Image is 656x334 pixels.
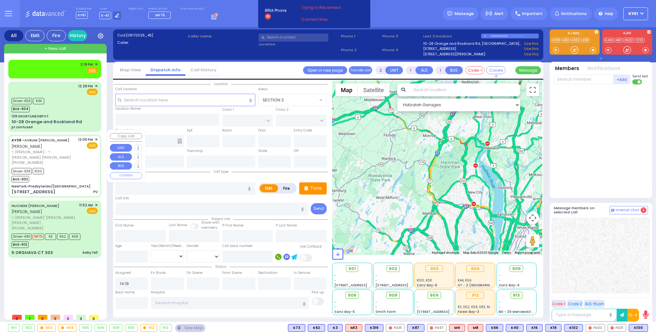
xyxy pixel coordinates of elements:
[430,326,433,330] img: red-radio-icon.svg
[8,324,20,331] div: 901
[115,270,131,275] label: Assigned
[99,12,111,19] span: K-61
[78,137,93,142] span: 12:00 PM
[499,305,501,309] span: -
[623,38,634,43] a: FD22
[335,83,358,96] button: Show street map
[177,139,182,144] span: Other building occupants
[605,11,613,17] span: Help
[115,87,137,92] label: Call Location
[33,168,44,174] span: K100
[110,172,142,179] button: COVERED
[623,7,648,20] button: KY61
[458,305,495,309] span: K3, K62, K68, K83, MF75
[499,300,501,305] span: -
[334,247,355,255] img: Google
[76,315,86,320] span: 3
[258,94,327,106] span: SECTION 2
[458,309,479,314] span: Forest Bay-3
[615,38,623,43] a: K61
[328,324,343,332] div: BLS
[564,324,583,332] div: K102
[151,297,309,309] input: Search hospital
[610,206,648,214] button: Internal Chat 2
[278,184,296,192] label: Fire
[208,217,234,221] span: Patient info
[407,324,424,332] div: BLS
[423,46,456,52] a: [STREET_ADDRESS]
[87,208,98,214] span: EMS
[201,225,217,230] span: members
[375,278,377,283] span: -
[12,242,29,248] span: BUS-912
[584,300,605,308] button: ALS-Rush
[499,278,501,283] span: -
[117,33,186,38] label: Cad:
[99,7,121,11] label: Lines
[562,38,570,43] a: K61
[552,300,566,308] button: Code 1
[486,324,503,332] div: BLS
[513,292,520,298] span: 913
[68,30,87,41] a: History
[571,38,581,43] a: K102
[38,315,47,320] span: 0
[341,34,380,39] span: Phone 1
[524,52,539,57] a: Use this
[187,128,193,133] label: Apt
[449,324,465,332] div: ALS
[423,34,481,39] label: Last 3 location
[334,305,336,309] span: -
[512,266,521,272] span: 905
[175,324,205,332] div: See map
[551,38,562,43] a: K100
[515,66,541,74] button: Message
[155,12,165,18] span: MF75
[545,324,562,332] div: BLS
[12,176,29,182] span: BUS-903
[554,206,610,214] h5: Message members on selected call
[187,148,203,154] label: Township
[345,324,362,332] div: ALS
[33,98,44,104] span: K44
[468,324,483,332] div: M8
[95,83,98,89] span: ✕
[310,185,322,192] p: Tone
[33,234,44,240] span: MF75
[587,65,620,72] button: Notifications
[187,270,202,275] label: On Scene
[641,207,646,213] span: 2
[524,46,539,52] a: Use this
[389,326,392,330] img: red-radio-icon.svg
[588,326,592,330] img: red-radio-icon.svg
[222,223,243,228] label: P First Name
[550,32,600,36] label: KJ EMS...
[417,305,419,309] span: -
[345,324,362,332] div: M13
[146,67,185,73] a: Dispatch info
[25,10,68,18] img: Logo
[375,283,408,288] span: [STREET_ADDRESS]
[334,283,367,288] span: [STREET_ADDRESS]
[430,292,439,298] span: 909
[526,324,543,332] div: BLS
[115,67,146,73] a: Map View
[258,42,339,47] label: Location
[125,324,137,331] div: 909
[12,250,53,256] div: 5 ORSHAVA CT 303
[211,82,231,86] span: Location
[222,270,242,275] label: From Scene
[12,226,43,231] span: [PHONE_NUMBER]
[628,11,638,17] span: KY61
[185,67,221,73] a: Call History
[499,273,501,278] span: -
[334,300,336,305] span: -
[288,324,305,332] div: K73
[260,184,278,192] label: EMS
[494,11,504,17] span: Alert
[169,223,187,228] label: Last Name
[349,66,372,74] button: Transfer call
[629,324,648,332] div: BLS
[632,79,643,85] label: Turn off text
[115,94,255,106] input: Search location here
